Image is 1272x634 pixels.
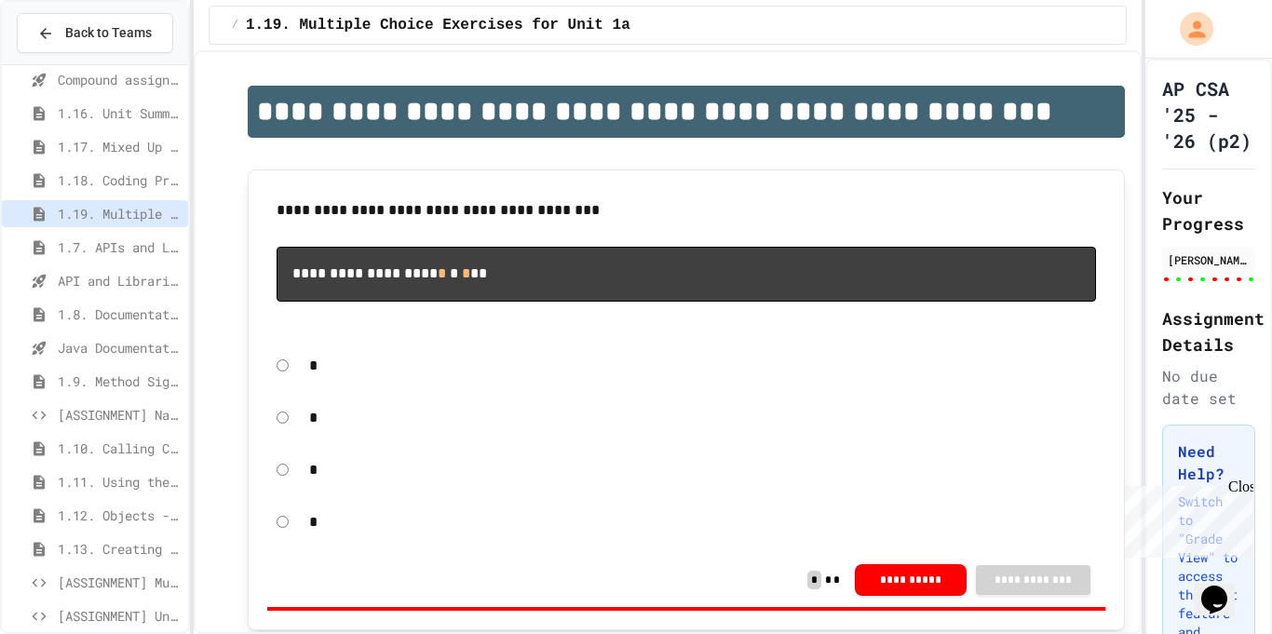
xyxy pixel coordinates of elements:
[58,170,181,190] span: 1.18. Coding Practice 1a (1.1-1.6)
[1162,184,1255,236] h2: Your Progress
[65,23,152,43] span: Back to Teams
[58,506,181,525] span: 1.12. Objects - Instances of Classes
[58,237,181,257] span: 1.7. APIs and Libraries
[1194,560,1253,615] iframe: chat widget
[7,7,129,118] div: Chat with us now!Close
[232,18,238,33] span: /
[58,338,181,357] span: Java Documentation with Comments - Topic 1.8
[1162,365,1255,410] div: No due date set
[58,606,181,626] span: [ASSIGNMENT] University Registration System (LO4)
[246,14,720,36] span: 1.19. Multiple Choice Exercises for Unit 1a (1.1-1.6)
[58,438,181,458] span: 1.10. Calling Class Methods
[1162,305,1255,357] h2: Assignment Details
[58,472,181,492] span: 1.11. Using the Math Class
[1168,251,1250,268] div: [PERSON_NAME] [PERSON_NAME]
[58,204,181,223] span: 1.19. Multiple Choice Exercises for Unit 1a (1.1-1.6)
[58,539,181,559] span: 1.13. Creating and Initializing Objects: Constructors
[1162,75,1255,154] h1: AP CSA '25 - '26 (p2)
[58,70,181,89] span: Compound assignment operators - Quiz
[1117,479,1253,558] iframe: chat widget
[58,304,181,324] span: 1.8. Documentation with Comments and Preconditions
[58,103,181,123] span: 1.16. Unit Summary 1a (1.1-1.6)
[58,137,181,156] span: 1.17. Mixed Up Code Practice 1.1-1.6
[58,573,181,592] span: [ASSIGNMENT] Music Track Creator (LO4)
[58,371,181,391] span: 1.9. Method Signatures
[58,271,181,290] span: API and Libraries - Topic 1.7
[58,405,181,425] span: [ASSIGNMENT] Name Generator Tool (LO5)
[1160,7,1218,50] div: My Account
[1178,440,1239,485] h3: Need Help?
[17,13,173,53] button: Back to Teams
